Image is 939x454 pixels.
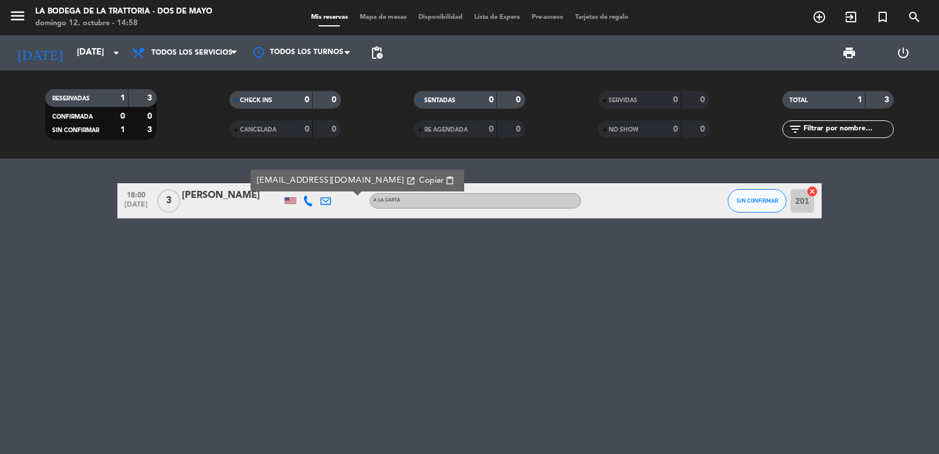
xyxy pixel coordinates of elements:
[147,94,154,102] strong: 3
[609,127,639,133] span: NO SHOW
[788,122,802,136] i: filter_list
[673,96,678,104] strong: 0
[147,126,154,134] strong: 3
[120,112,125,120] strong: 0
[305,14,354,21] span: Mis reservas
[489,96,494,104] strong: 0
[120,126,125,134] strong: 1
[151,49,232,57] span: Todos los servicios
[728,189,786,213] button: SIN CONFIRMAR
[52,114,93,120] span: CONFIRMADA
[416,174,458,187] button: Copiarcontent_paste
[884,96,891,104] strong: 3
[445,176,454,185] span: content_paste
[857,96,862,104] strong: 1
[424,97,455,103] span: SENTADAS
[700,125,707,133] strong: 0
[526,14,569,21] span: Pre-acceso
[812,10,826,24] i: add_circle_outline
[468,14,526,21] span: Lista de Espera
[802,123,893,136] input: Filtrar por nombre...
[257,174,416,187] a: [EMAIL_ADDRESS][DOMAIN_NAME]open_in_new
[35,6,212,18] div: La Bodega de la Trattoria - Dos de Mayo
[569,14,634,21] span: Tarjetas de regalo
[182,188,282,203] div: [PERSON_NAME]
[120,94,125,102] strong: 1
[109,46,123,60] i: arrow_drop_down
[673,125,678,133] strong: 0
[35,18,212,29] div: domingo 12. octubre - 14:58
[240,127,276,133] span: CANCELADA
[789,97,808,103] span: TOTAL
[700,96,707,104] strong: 0
[876,35,930,70] div: LOG OUT
[370,46,384,60] span: pending_actions
[157,189,180,213] span: 3
[406,176,416,186] i: open_in_new
[52,127,99,133] span: SIN CONFIRMAR
[354,14,413,21] span: Mapa de mesas
[240,97,272,103] span: CHECK INS
[842,46,856,60] span: print
[9,7,26,29] button: menu
[305,96,309,104] strong: 0
[806,186,818,197] i: cancel
[121,201,151,214] span: [DATE]
[147,112,154,120] strong: 0
[876,10,890,24] i: turned_in_not
[305,125,309,133] strong: 0
[516,125,523,133] strong: 0
[52,96,90,102] span: RESERVADAS
[9,40,71,66] i: [DATE]
[896,46,910,60] i: power_settings_new
[489,125,494,133] strong: 0
[844,10,858,24] i: exit_to_app
[413,14,468,21] span: Disponibilidad
[419,174,444,187] span: Copiar
[907,10,921,24] i: search
[9,7,26,25] i: menu
[737,197,778,204] span: SIN CONFIRMAR
[609,97,637,103] span: SERVIDAS
[373,198,400,203] span: A la carta
[332,96,339,104] strong: 0
[424,127,468,133] span: RE AGENDADA
[516,96,523,104] strong: 0
[332,125,339,133] strong: 0
[121,187,151,201] span: 18:00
